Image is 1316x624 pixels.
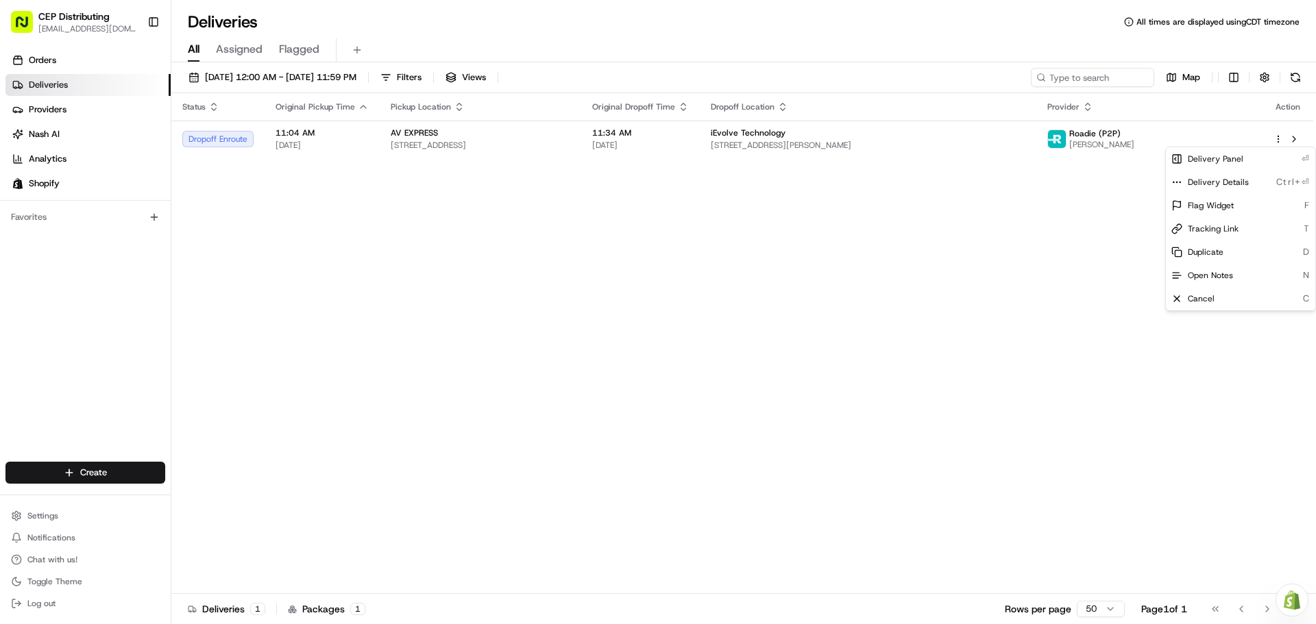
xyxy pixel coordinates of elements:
span: D [1303,246,1310,258]
span: Flag Widget [1188,200,1234,211]
span: Open Notes [1188,270,1233,281]
span: ⏎ [1302,153,1310,165]
span: Delivery Panel [1188,153,1243,164]
span: N [1303,269,1310,282]
span: C [1303,292,1310,305]
span: Cancel [1188,293,1215,304]
span: T [1304,223,1310,235]
span: Ctrl+⏎ [1276,176,1310,188]
span: Duplicate [1188,247,1223,258]
span: Tracking Link [1188,223,1239,234]
span: F [1304,199,1310,212]
span: Delivery Details [1188,177,1249,188]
